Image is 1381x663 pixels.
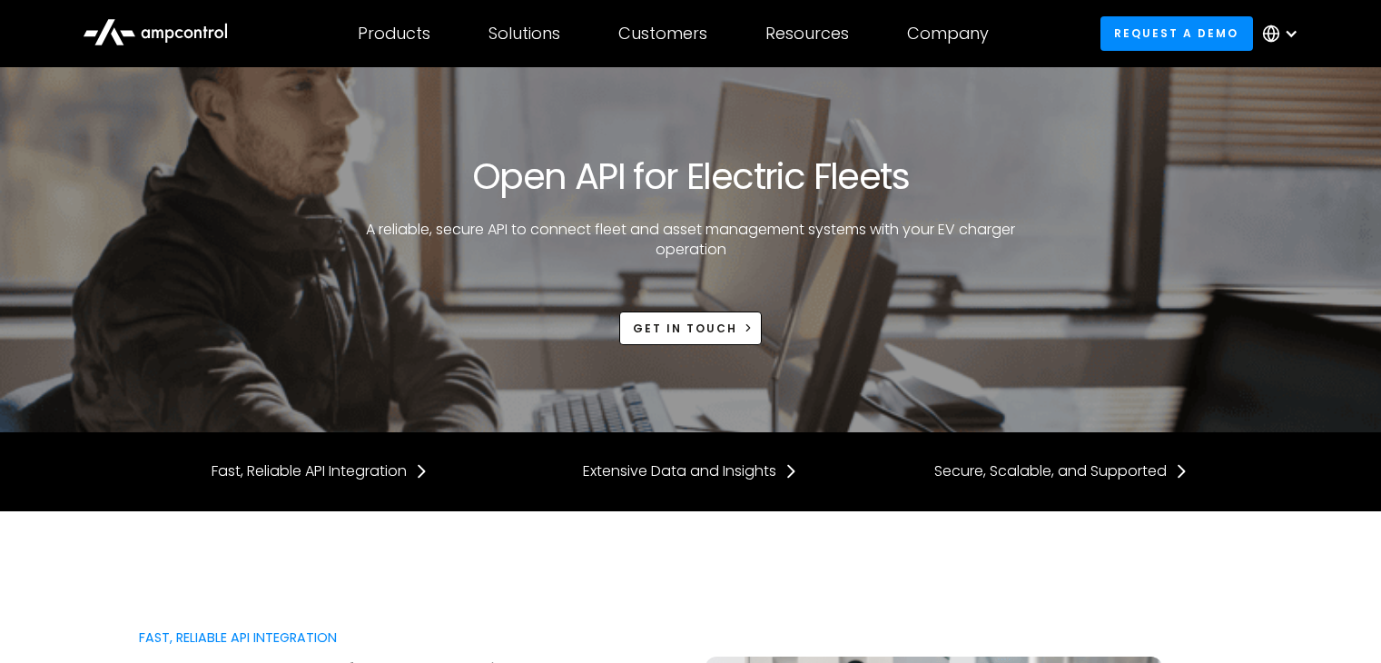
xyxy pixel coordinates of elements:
[633,321,737,337] div: Get in touch
[139,628,569,648] div: Fast, Reliable API Integration
[907,24,989,44] div: Company
[618,24,707,44] div: Customers
[358,24,430,44] div: Products
[583,461,798,481] a: Extensive Data and Insights
[472,154,909,198] h1: Open API for Electric Fleets
[488,24,560,44] div: Solutions
[212,461,407,481] div: Fast, Reliable API Integration
[1100,16,1253,50] a: Request a demo
[934,461,1167,481] div: Secure, Scalable, and Supported
[212,461,429,481] a: Fast, Reliable API Integration
[765,24,849,44] div: Resources
[934,461,1189,481] a: Secure, Scalable, and Supported
[619,312,763,345] a: Get in touch
[360,220,1022,261] p: A reliable, secure API to connect fleet and asset management systems with your EV charger operation
[583,461,776,481] div: Extensive Data and Insights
